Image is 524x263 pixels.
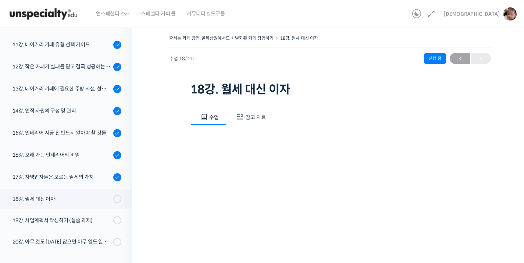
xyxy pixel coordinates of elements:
[13,63,111,71] div: 12강. 작은 카페가 실패를 딛고 결국 성공하는 방법
[13,151,111,159] div: 16강. 오래 가는 인테리어의 비밀
[169,56,194,61] span: 수업 18
[190,82,470,96] h1: 18강. 월세 대신 이자
[95,202,141,220] a: 설정
[13,85,111,93] div: 13강. 베이커리 카페에 필요한 주방 시설, 설비 종류
[13,173,111,181] div: 17강. 자영업자들은 모르는 월세의 가치
[209,114,219,121] span: 수업
[13,238,111,246] div: 20강. 아무 것도 [DATE] 않으면 아무 일도 일어나지 않는다
[424,53,446,64] div: 진행 중
[450,54,470,64] span: ←
[246,114,266,121] span: 참고 자료
[67,213,76,219] span: 대화
[2,202,49,220] a: 홈
[169,35,274,41] a: 줄서는 카페 창업, 골목상권에서도 차별화된 카페 창업하기
[13,129,111,137] div: 15강. 인테리어 시공 전 반드시 알아야 할 것들
[23,213,28,219] span: 홈
[450,53,470,64] a: ←이전
[185,56,194,62] span: / 20
[13,216,111,224] div: 19강. 사업계획서 작성하기 (실습 과제)
[444,11,500,17] span: [DEMOGRAPHIC_DATA]
[280,35,318,41] a: 18강. 월세 대신 이자
[49,202,95,220] a: 대화
[13,40,111,49] div: 11강. 베이커리 카페 유형 선택 가이드
[114,213,122,219] span: 설정
[13,195,111,203] div: 18강. 월세 대신 이자
[13,107,111,115] div: 14강. 인적 자원의 구성 및 관리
